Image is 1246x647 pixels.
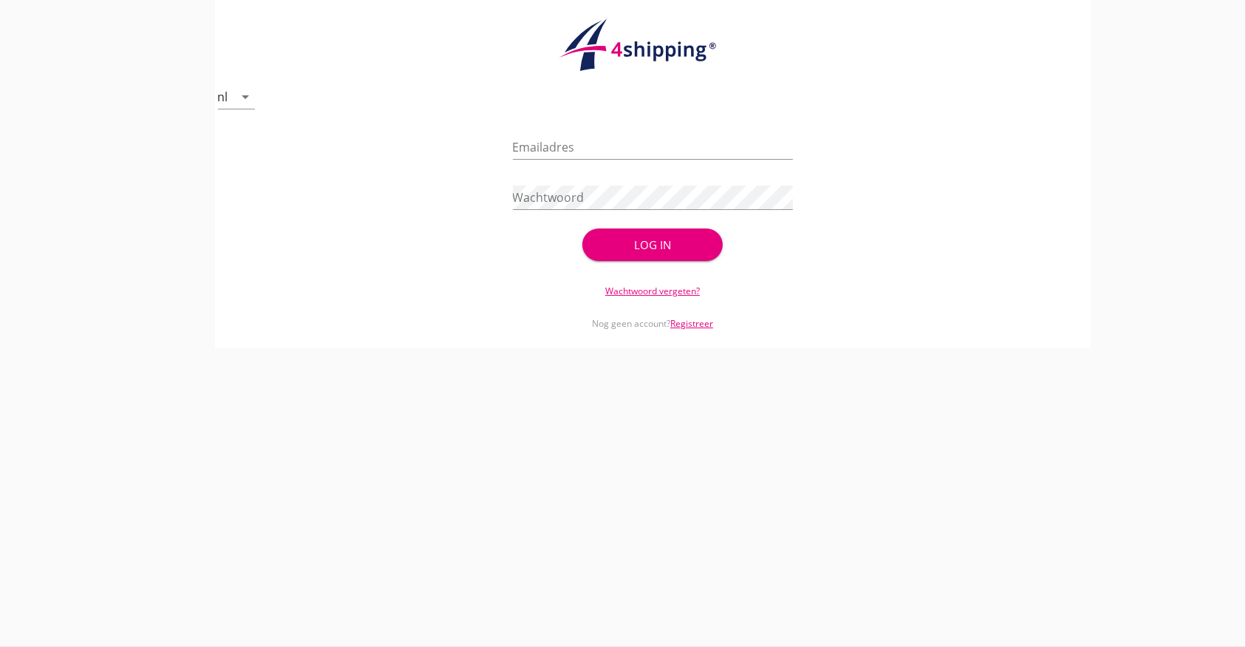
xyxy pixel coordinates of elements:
a: Wachtwoord vergeten? [605,285,700,297]
i: arrow_drop_down [237,88,255,106]
img: logo.1f945f1d.svg [556,18,749,72]
a: Registreer [670,317,713,330]
div: nl [218,90,228,104]
button: Log in [582,228,723,261]
div: Log in [606,237,699,254]
input: Emailadres [513,135,793,159]
div: Nog geen account? [513,298,793,331]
